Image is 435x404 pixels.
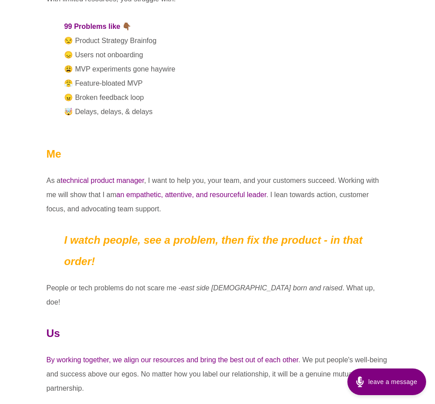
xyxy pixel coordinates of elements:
li: 😤 Feature-bloated MVP [64,76,389,91]
p: People or tech problems do not scare me - . What up, doe! [46,281,389,309]
mark: an empathetic, attentive, and resourceful leader [117,191,266,198]
mark: Us [46,327,60,339]
li: 🤯 Delays, delays, & delays [64,105,389,119]
p: . We put people's well-being and success above our egos. No matter how you label our relationship... [46,353,389,396]
h2: Me [46,143,389,165]
li: 😩 MVP experiments gone haywire [64,62,389,76]
span: leave a message [368,377,417,387]
mark: technical product manager [60,177,144,184]
li: 😒 Product Strategy Brainfog [64,34,389,48]
li: 😞 Users not onboarding [64,48,389,62]
em: east side [DEMOGRAPHIC_DATA] born and raised [181,284,342,292]
em: I watch people, see a problem, then fix the product - in that order! [64,234,362,267]
mark: By working together, we align our resources and bring the best out of each other [46,356,298,364]
mark: 99 Problems like 👇🏾 [64,23,131,30]
li: 😠 Broken feedback loop [64,91,389,105]
p: As a , I want to help you, your team, and your customers succeed. Working with me will show that ... [46,174,389,216]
